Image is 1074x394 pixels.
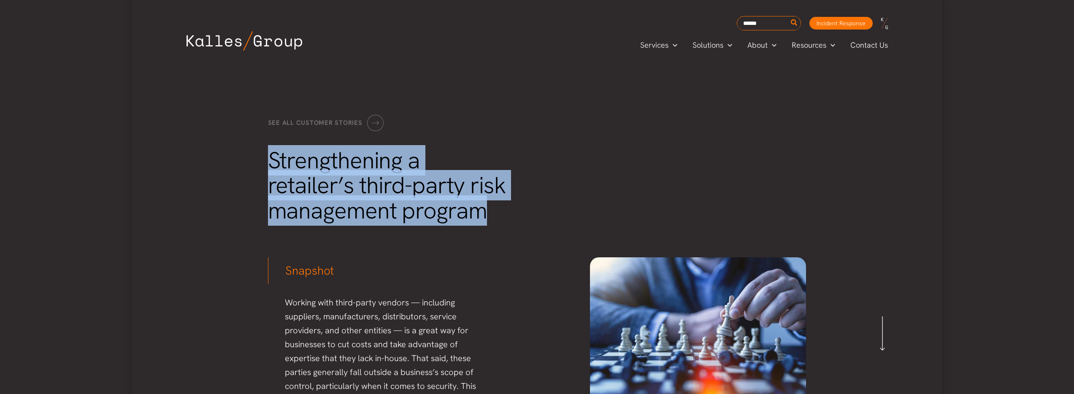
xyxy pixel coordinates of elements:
[740,39,784,51] a: AboutMenu Toggle
[268,115,384,131] a: See all customer stories
[792,39,826,51] span: Resources
[268,145,506,226] span: Strengthening a retailer’s third-party risk management program
[268,257,484,279] h3: Snapshot
[633,39,685,51] a: ServicesMenu Toggle
[633,38,896,52] nav: Primary Site Navigation
[789,16,800,30] button: Search
[843,39,896,51] a: Contact Us
[723,39,732,51] span: Menu Toggle
[784,39,843,51] a: ResourcesMenu Toggle
[826,39,835,51] span: Menu Toggle
[685,39,740,51] a: SolutionsMenu Toggle
[850,39,888,51] span: Contact Us
[693,39,723,51] span: Solutions
[747,39,768,51] span: About
[809,17,873,30] a: Incident Response
[187,31,302,51] img: Kalles Group
[640,39,668,51] span: Services
[768,39,776,51] span: Menu Toggle
[668,39,677,51] span: Menu Toggle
